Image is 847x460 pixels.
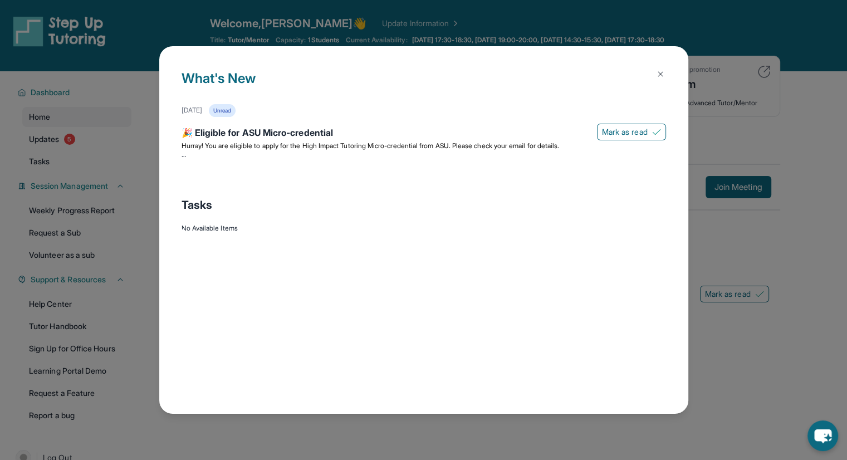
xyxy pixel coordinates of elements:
img: Close Icon [656,70,665,79]
button: chat-button [807,420,838,451]
div: Unread [209,104,236,117]
div: No Available Items [182,224,666,233]
img: Mark as read [652,128,661,136]
span: Tasks [182,197,212,213]
button: Mark as read [597,124,666,140]
span: Mark as read [602,126,648,138]
h1: What's New [182,68,666,104]
div: 🎉 Eligible for ASU Micro-credential [182,126,666,141]
span: Hurray! You are eligible to apply for the High Impact Tutoring Micro-credential from ASU. Please ... [182,141,560,150]
div: [DATE] [182,106,202,115]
